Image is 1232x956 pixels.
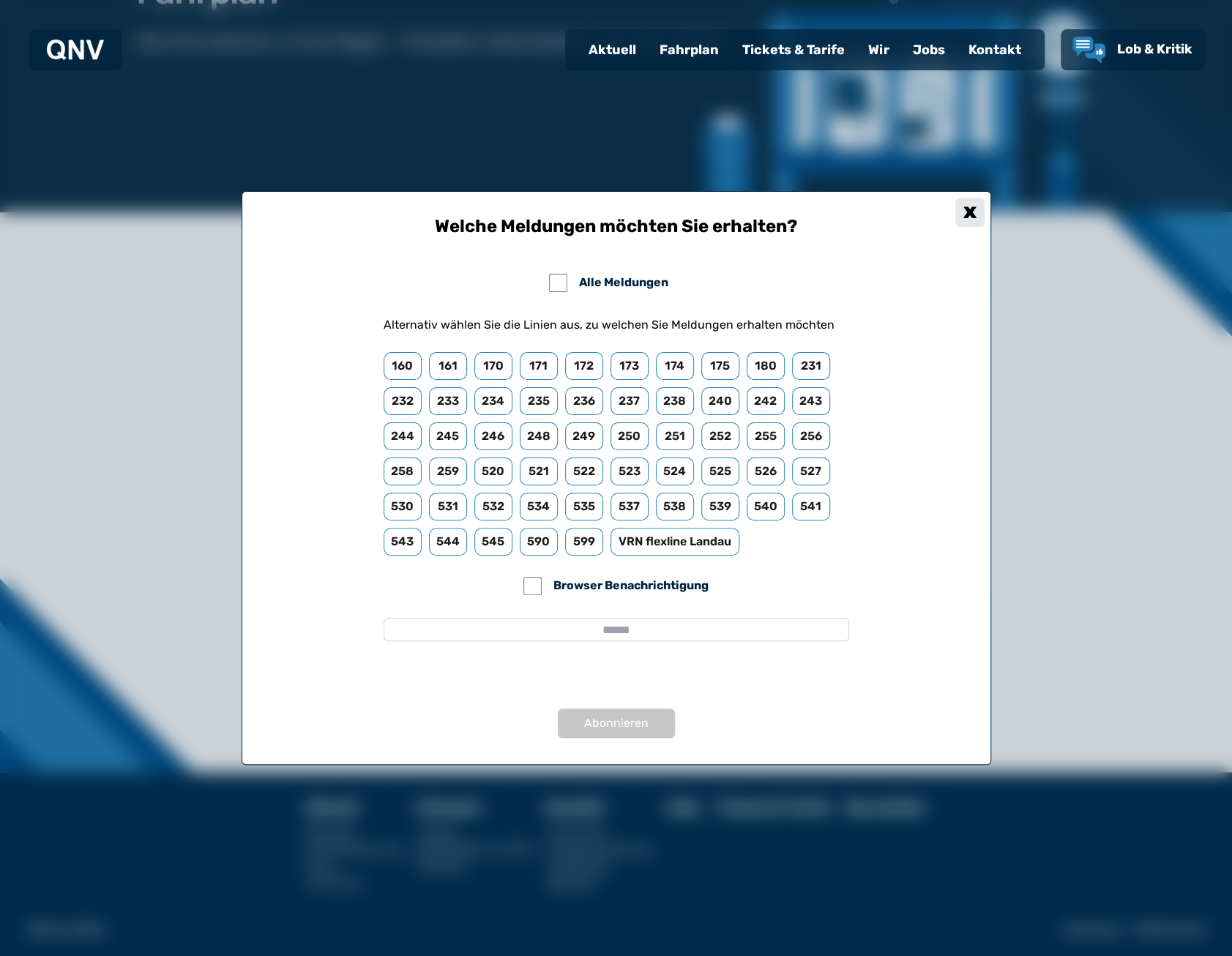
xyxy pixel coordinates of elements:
h3: Welche Meldungen möchten Sie erhalten? [384,214,849,238]
img: QNV Logo [47,40,104,60]
a: Jobs [901,31,957,69]
p: Alternativ wählen Sie die Linien aus, zu welchen Sie Meldungen erhalten möchten [384,316,835,334]
span: Lob & Kritik [1117,41,1192,57]
a: Aktuell [577,31,648,69]
a: Fahrplan [648,31,731,69]
a: QNV Logo [47,35,104,64]
a: Tickets & Tarife [731,31,856,69]
span: Alle Meldungen [579,275,668,289]
a: Wir [856,31,901,69]
a: Kontakt [957,31,1033,69]
div: x [955,198,985,227]
a: Lob & Kritik [1072,37,1192,63]
span: Browser Benachrichtigung [553,578,709,592]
